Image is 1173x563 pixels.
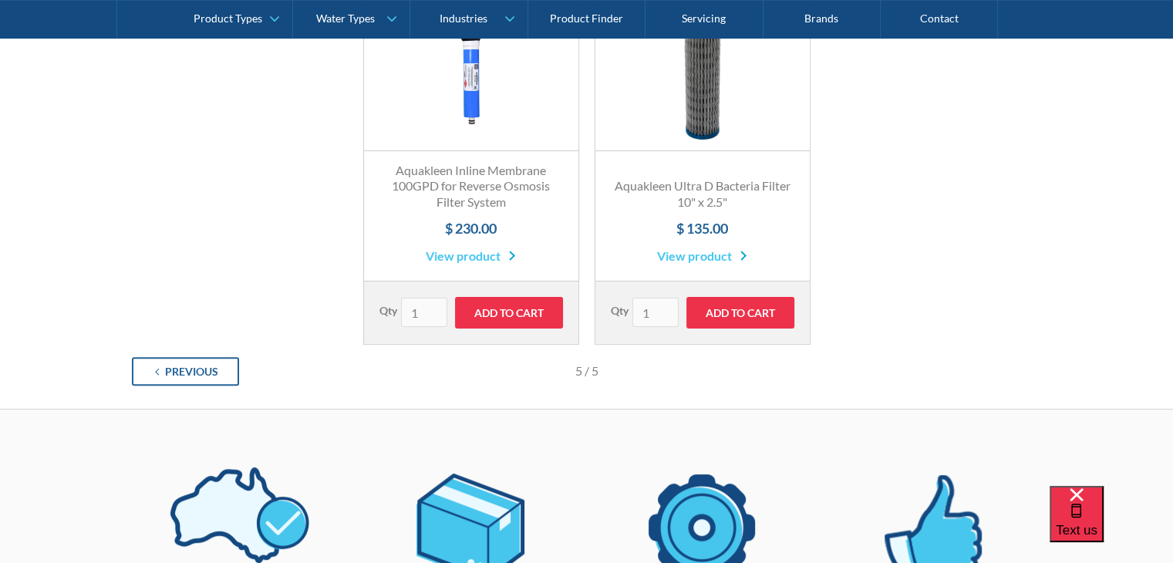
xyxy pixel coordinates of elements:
[316,12,375,25] div: Water Types
[455,297,563,329] input: Add to Cart
[611,178,794,211] h3: Aquakleen Ultra D Bacteria Filter 10" x 2.5"
[1050,486,1173,563] iframe: podium webchat widget bubble
[379,163,563,211] h3: Aquakleen Inline Membrane 100GPD for Reverse Osmosis Filter System
[440,12,487,25] div: Industries
[379,218,563,239] h4: $ 230.00
[439,362,734,380] div: Page 5 of 5
[132,357,239,386] a: Previous Page
[194,12,262,25] div: Product Types
[379,302,397,319] label: Qty
[686,297,794,329] input: Add to Cart
[165,363,218,379] div: Previous
[657,247,747,265] a: View product
[132,345,1042,386] div: List
[611,302,629,319] label: Qty
[611,218,794,239] h4: $ 135.00
[426,247,516,265] a: View product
